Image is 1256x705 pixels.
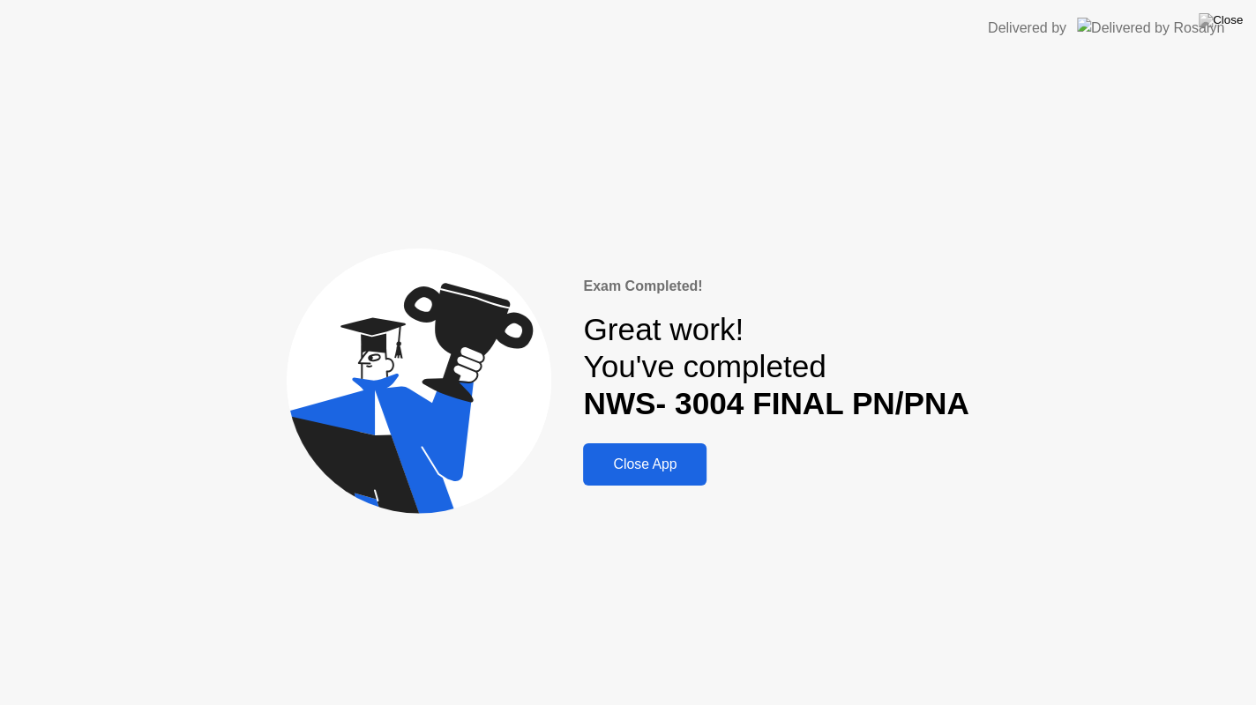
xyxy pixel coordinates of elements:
[583,443,706,486] button: Close App
[583,276,968,297] div: Exam Completed!
[588,456,701,472] div: Close App
[583,311,968,423] div: Great work! You've completed
[988,18,1066,39] div: Delivered by
[1199,13,1243,27] img: Close
[583,386,968,420] b: NWS- 3004 FINAL PN/PNA
[1077,18,1224,38] img: Delivered by Rosalyn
